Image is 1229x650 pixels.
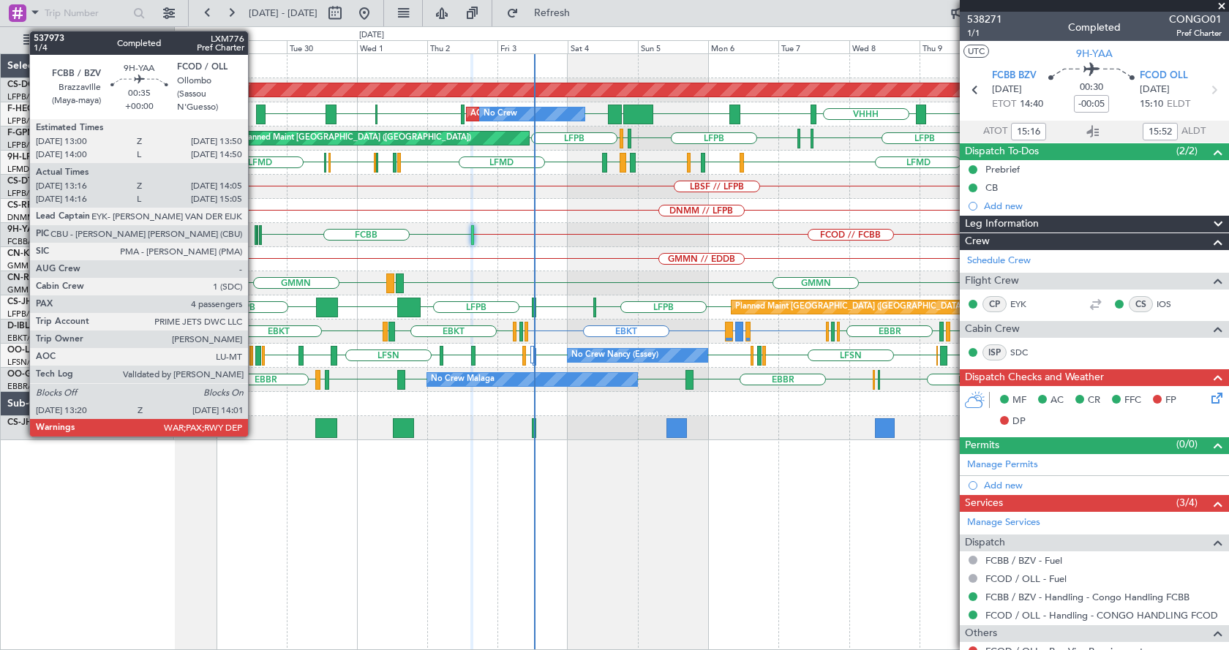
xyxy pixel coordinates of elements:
[984,200,1222,212] div: Add new
[985,181,998,194] div: CB
[1129,296,1153,312] div: CS
[849,40,920,53] div: Wed 8
[965,321,1020,338] span: Cabin Crew
[7,129,94,137] a: F-GPNJFalcon 900EX
[965,216,1039,233] span: Leg Information
[1143,123,1178,140] input: --:--
[778,40,849,53] div: Tue 7
[1076,46,1113,61] span: 9H-YAA
[1140,83,1170,97] span: [DATE]
[7,177,89,186] a: CS-DTRFalcon 2000
[7,346,42,355] span: OO-LUX
[983,124,1007,139] span: ATOT
[7,298,89,306] a: CS-JHHGlobal 6000
[287,40,357,53] div: Tue 30
[992,69,1037,83] span: FCBB BZV
[357,40,427,53] div: Wed 1
[359,29,384,42] div: [DATE]
[1080,80,1103,95] span: 00:30
[1088,393,1100,408] span: CR
[7,370,42,379] span: OO-GPE
[7,333,44,344] a: EBKT/KJK
[522,8,583,18] span: Refresh
[1169,27,1222,39] span: Pref Charter
[7,236,46,247] a: FCBB/BZV
[965,369,1104,386] span: Dispatch Checks and Weather
[735,296,966,318] div: Planned Maint [GEOGRAPHIC_DATA] ([GEOGRAPHIC_DATA])
[1020,97,1043,112] span: 14:40
[7,225,90,234] a: 9H-YAAGlobal 5000
[1167,97,1190,112] span: ELDT
[7,346,123,355] a: OO-LUXCessna Citation CJ4
[985,163,1020,175] div: Prebrief
[985,554,1062,567] a: FCBB / BZV - Fuel
[965,273,1019,290] span: Flight Crew
[217,40,287,53] div: Mon 29
[965,143,1039,160] span: Dispatch To-Dos
[427,40,497,53] div: Thu 2
[568,40,638,53] div: Sat 4
[7,140,45,151] a: LFPB/LBG
[45,2,129,24] input: Trip Number
[1176,495,1198,510] span: (3/4)
[7,322,115,330] a: D-IBLUCessna Citation M2
[1124,393,1141,408] span: FFC
[1181,124,1206,139] span: ALDT
[7,381,47,392] a: EBBR/BRU
[708,40,778,53] div: Mon 6
[1176,143,1198,159] span: (2/2)
[985,609,1218,621] a: FCOD / OLL - Handling - CONGO HANDLING FCOD
[7,370,129,379] a: OO-GPEFalcon 900EX EASy II
[7,273,42,282] span: CN-RAK
[1012,393,1026,408] span: MF
[7,153,83,162] a: 9H-LPZLegacy 500
[1140,97,1163,112] span: 15:10
[920,40,990,53] div: Thu 9
[7,225,40,234] span: 9H-YAA
[7,418,65,427] span: CS-JHH (SUB)
[470,103,624,125] div: AOG Maint Paris ([GEOGRAPHIC_DATA])
[967,515,1040,530] a: Manage Services
[965,233,990,250] span: Crew
[967,254,1031,268] a: Schedule Crew
[7,309,45,320] a: LFPB/LBG
[7,298,39,306] span: CS-JHH
[7,322,36,330] span: D-IBLU
[571,344,658,366] div: No Crew Nancy (Essey)
[985,572,1067,585] a: FCOD / OLL - Fuel
[249,7,317,20] span: [DATE] - [DATE]
[1165,393,1176,408] span: FP
[7,80,42,89] span: CS-DOU
[7,164,50,175] a: LFMD/CEQ
[982,296,1007,312] div: CP
[1010,298,1043,311] a: EYK
[177,29,202,42] div: [DATE]
[431,369,495,390] div: No Crew Malaga
[500,1,587,25] button: Refresh
[967,27,1002,39] span: 1/1
[963,45,989,58] button: UTC
[146,40,217,53] div: Sun 28
[1012,415,1026,429] span: DP
[7,116,45,126] a: LFPB/LBG
[7,129,39,137] span: F-GPNJ
[7,91,45,102] a: LFPB/LBG
[7,80,91,89] a: CS-DOUGlobal 6500
[7,249,41,258] span: CN-KAS
[967,458,1038,472] a: Manage Permits
[7,188,45,199] a: LFPB/LBG
[7,201,94,210] a: CS-RRCFalcon 900LX
[992,83,1022,97] span: [DATE]
[992,97,1016,112] span: ETOT
[7,177,39,186] span: CS-DTR
[1068,20,1121,35] div: Completed
[1051,393,1064,408] span: AC
[7,105,40,113] span: F-HECD
[16,29,159,52] button: All Aircraft
[7,201,39,210] span: CS-RRC
[497,40,568,53] div: Fri 3
[638,40,708,53] div: Sun 5
[1157,298,1189,311] a: IOS
[1011,123,1046,140] input: --:--
[965,534,1005,551] span: Dispatch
